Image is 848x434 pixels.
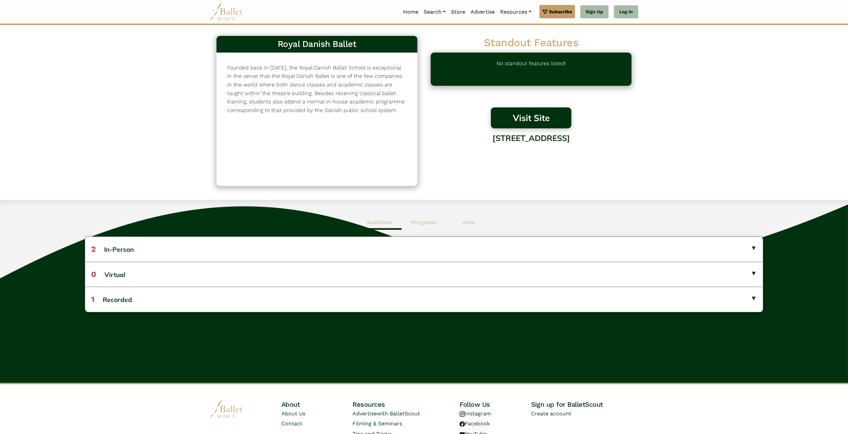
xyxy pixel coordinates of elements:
a: Advertisewith BalletScout [353,410,420,417]
a: Home [400,5,421,19]
div: [STREET_ADDRESS] [431,128,632,179]
span: 0 [91,270,96,279]
img: gem.svg [542,8,548,15]
button: 1Recorded [85,287,763,312]
p: No standout features listed! [496,59,566,79]
img: facebook logo [460,421,465,427]
h4: Follow Us [460,400,531,409]
a: Store [448,5,468,19]
b: Programs [411,219,437,225]
span: Subscribe [549,8,572,15]
a: Log In [614,5,638,19]
a: Create account [531,410,571,417]
b: Auditions [367,219,392,225]
a: Instagram [460,410,491,417]
b: Jobs [462,219,475,225]
a: Filming & Seminars [353,420,402,427]
span: 1 [91,295,94,304]
a: About Us [281,410,305,417]
span: with BalletScout [377,410,420,417]
h3: Royal Danish Ballet [222,39,412,50]
button: 2In-Person [85,237,763,261]
a: Advertise [468,5,497,19]
h2: Standout Features [431,36,632,50]
button: 0Virtual [85,262,763,287]
span: 2 [91,244,96,254]
img: logo [210,400,243,418]
a: Facebook [460,420,490,427]
a: Contact [281,420,302,427]
h4: Resources [353,400,460,409]
a: Search [421,5,448,19]
h4: About [281,400,353,409]
a: Subscribe [539,5,575,18]
p: Founded back in [DATE], the Royal Danish Ballet School is exceptional in the sense that the Royal... [227,64,407,115]
h4: Sign up for BalletScout [531,400,638,409]
button: Visit Site [491,107,571,128]
img: instagram logo [460,411,465,417]
a: Sign Up [580,5,609,19]
a: Resources [497,5,534,19]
